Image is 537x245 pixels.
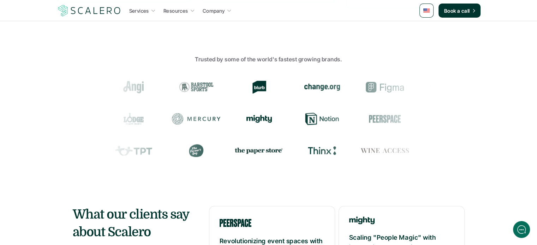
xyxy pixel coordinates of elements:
[11,34,131,45] h1: Hi! Welcome to [GEOGRAPHIC_DATA].
[513,221,530,238] iframe: gist-messenger-bubble-iframe
[438,4,481,18] a: Book a call
[59,200,89,204] span: We run on Gist
[163,7,188,14] p: Resources
[73,206,202,241] h3: What our clients say about Scalero
[57,4,122,17] img: Scalero company logotype
[11,47,131,81] h2: Let us know if we can help with lifecycle marketing.
[203,7,225,14] p: Company
[62,55,475,64] p: Trusted by some of the world's fastest growing brands.
[46,98,85,103] span: New conversation
[444,7,470,14] p: Book a call
[11,93,130,108] button: New conversation
[129,7,149,14] p: Services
